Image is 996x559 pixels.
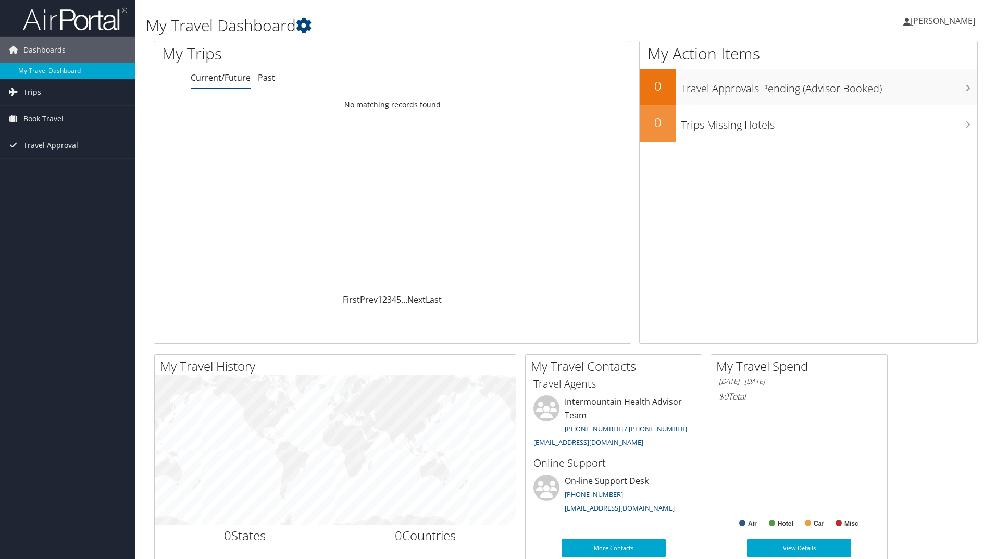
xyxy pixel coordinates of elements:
h6: [DATE] - [DATE] [719,377,879,387]
li: On-line Support Desk [528,475,699,517]
a: View Details [747,539,851,557]
h1: My Action Items [640,43,977,65]
span: … [401,294,407,305]
a: First [343,294,360,305]
text: Hotel [778,520,793,527]
a: Prev [360,294,378,305]
h2: 0 [640,114,676,131]
a: More Contacts [562,539,666,557]
h1: My Travel Dashboard [146,15,706,36]
h2: States [163,527,328,544]
span: Trips [23,79,41,105]
img: airportal-logo.png [23,7,127,31]
span: [PERSON_NAME] [911,15,975,27]
h3: Online Support [533,456,694,470]
span: $0 [719,391,728,402]
a: 1 [378,294,382,305]
a: Current/Future [191,72,251,83]
span: Book Travel [23,106,64,132]
span: Dashboards [23,37,66,63]
a: [PHONE_NUMBER] [565,490,623,499]
h2: 0 [640,77,676,95]
span: 0 [224,527,231,544]
h3: Travel Approvals Pending (Advisor Booked) [681,76,977,96]
a: Past [258,72,275,83]
a: Next [407,294,426,305]
a: 3 [387,294,392,305]
a: [PERSON_NAME] [903,5,986,36]
h1: My Trips [162,43,425,65]
h2: My Travel History [160,357,516,375]
span: Travel Approval [23,132,78,158]
text: Air [748,520,757,527]
a: 2 [382,294,387,305]
text: Car [814,520,824,527]
a: 5 [396,294,401,305]
h3: Trips Missing Hotels [681,113,977,132]
h2: My Travel Contacts [531,357,702,375]
a: Last [426,294,442,305]
a: [EMAIL_ADDRESS][DOMAIN_NAME] [565,503,675,513]
a: [PHONE_NUMBER] / [PHONE_NUMBER] [565,424,687,433]
a: 0Trips Missing Hotels [640,105,977,142]
h6: Total [719,391,879,402]
h2: My Travel Spend [716,357,887,375]
a: [EMAIL_ADDRESS][DOMAIN_NAME] [533,438,643,447]
span: 0 [395,527,402,544]
a: 0Travel Approvals Pending (Advisor Booked) [640,69,977,105]
a: 4 [392,294,396,305]
text: Misc [844,520,858,527]
h3: Travel Agents [533,377,694,391]
h2: Countries [343,527,508,544]
td: No matching records found [154,95,631,114]
li: Intermountain Health Advisor Team [528,395,699,451]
